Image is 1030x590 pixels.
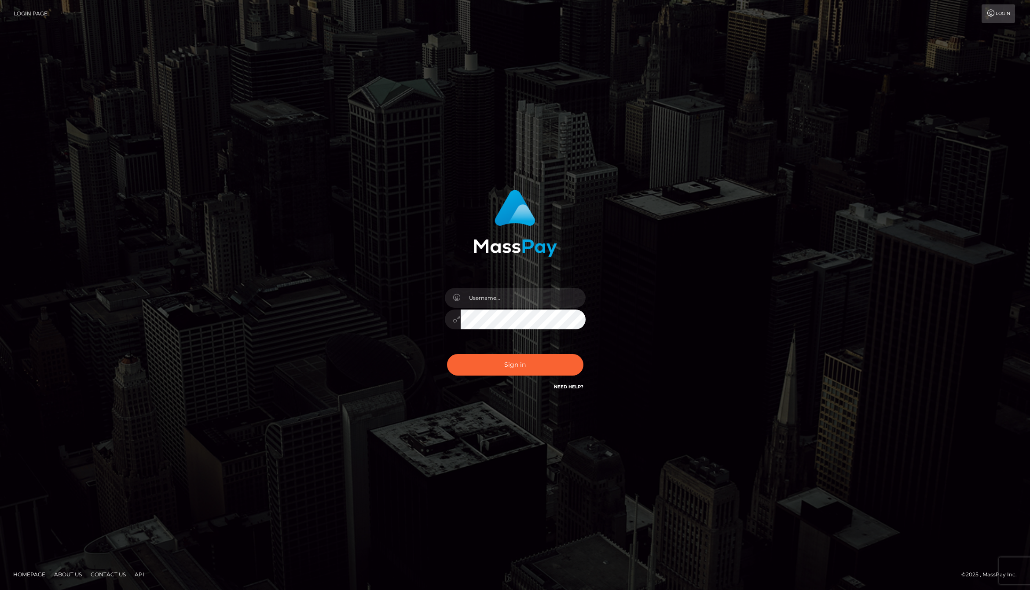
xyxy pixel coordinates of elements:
a: About Us [51,568,85,581]
a: API [131,568,148,581]
a: Login [982,4,1015,23]
input: Username... [461,288,586,308]
button: Sign in [447,354,583,376]
a: Homepage [10,568,49,581]
a: Login Page [14,4,48,23]
img: MassPay Login [473,190,557,257]
a: Need Help? [554,384,583,390]
div: © 2025 , MassPay Inc. [961,570,1023,579]
a: Contact Us [87,568,129,581]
